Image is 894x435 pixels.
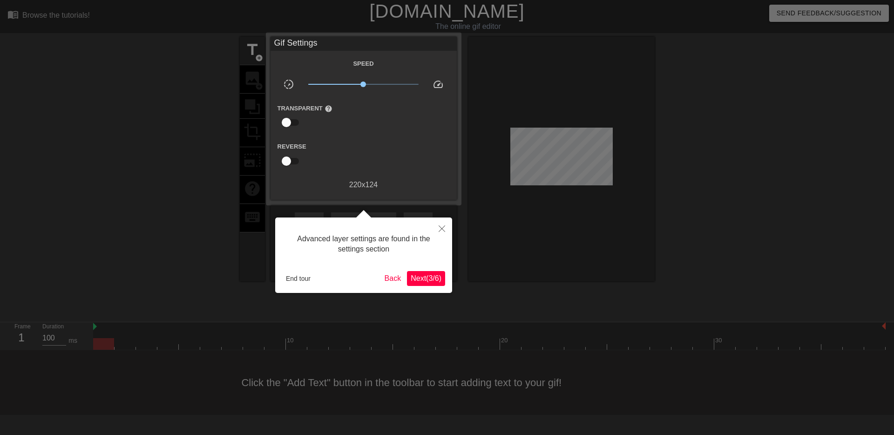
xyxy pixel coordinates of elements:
span: Next ( 3 / 6 ) [411,274,441,282]
button: Next [407,271,445,286]
button: Close [432,217,452,239]
div: Advanced layer settings are found in the settings section [282,224,445,264]
button: End tour [282,272,314,285]
button: Back [381,271,405,286]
